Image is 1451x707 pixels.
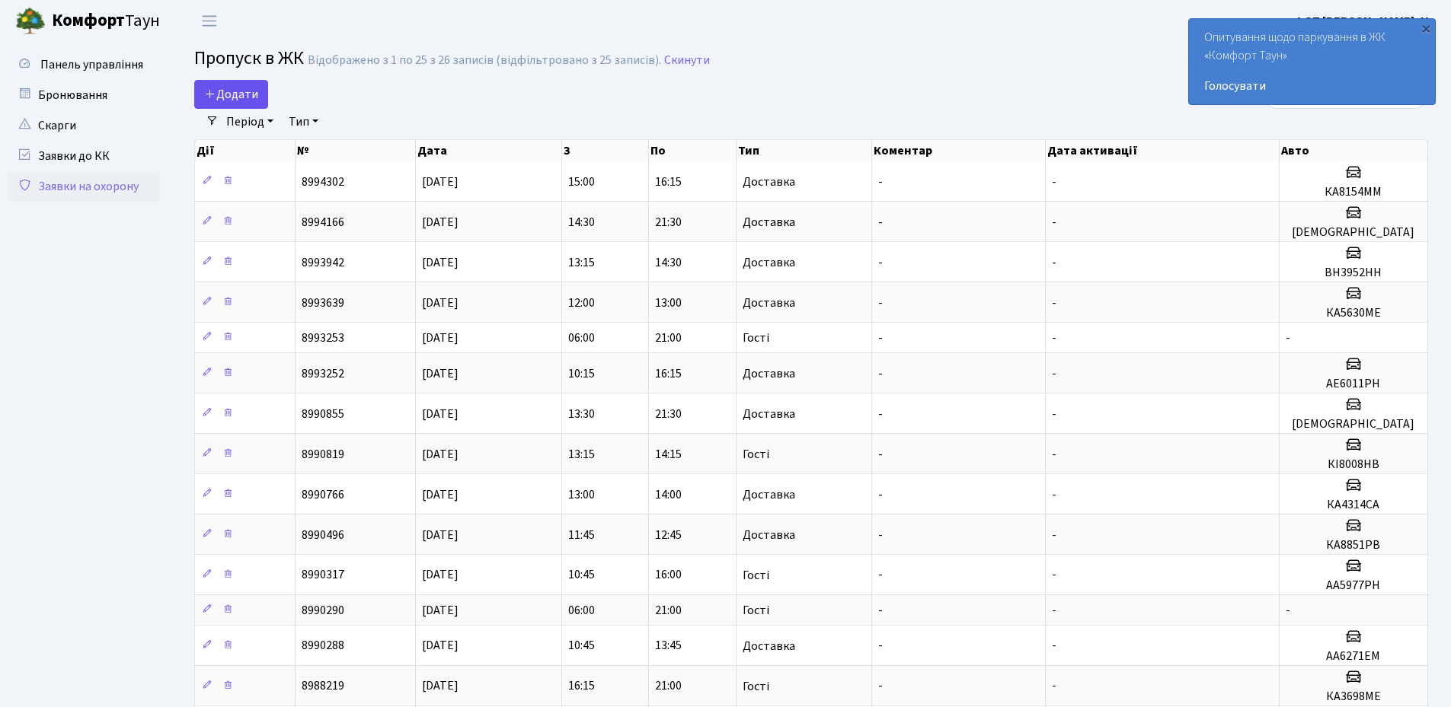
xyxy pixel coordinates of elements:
[204,86,258,103] span: Додати
[302,295,344,311] span: 8993639
[568,527,595,543] span: 11:45
[283,109,324,135] a: Тип
[743,569,769,581] span: Гості
[878,486,883,503] span: -
[1052,527,1056,543] span: -
[422,638,459,654] span: [DATE]
[1286,498,1421,512] h5: КА4314СА
[422,527,459,543] span: [DATE]
[1052,567,1056,584] span: -
[1286,649,1421,664] h5: АА6271ЕМ
[40,56,143,73] span: Панель управління
[743,680,769,693] span: Гості
[743,529,795,541] span: Доставка
[737,140,872,161] th: Тип
[655,406,682,422] span: 21:30
[878,330,883,346] span: -
[655,214,682,231] span: 21:30
[8,110,160,141] a: Скарги
[1286,266,1421,280] h5: ВН3952НН
[1052,365,1056,382] span: -
[1286,417,1421,432] h5: [DEMOGRAPHIC_DATA]
[422,365,459,382] span: [DATE]
[296,140,416,161] th: №
[562,140,649,161] th: З
[743,604,769,616] span: Гості
[568,406,595,422] span: 13:30
[568,295,595,311] span: 12:00
[195,140,296,161] th: Дії
[1204,77,1420,95] a: Голосувати
[743,256,795,269] span: Доставка
[568,254,595,271] span: 13:15
[655,486,682,503] span: 14:00
[568,567,595,584] span: 10:45
[1286,330,1290,346] span: -
[302,527,344,543] span: 8990496
[568,214,595,231] span: 14:30
[1418,21,1433,36] div: ×
[1294,12,1433,30] a: ФОП [PERSON_NAME]. Н.
[302,567,344,584] span: 8990317
[743,332,769,344] span: Гості
[1286,602,1290,619] span: -
[1052,254,1056,271] span: -
[1286,377,1421,391] h5: АЕ6011РН
[655,527,682,543] span: 12:45
[878,638,883,654] span: -
[655,254,682,271] span: 14:30
[878,446,883,463] span: -
[422,406,459,422] span: [DATE]
[422,567,459,584] span: [DATE]
[743,297,795,309] span: Доставка
[1052,638,1056,654] span: -
[649,140,736,161] th: По
[8,171,160,202] a: Заявки на охорону
[190,8,229,33] button: Переключити навігацію
[664,53,710,68] a: Скинути
[655,602,682,619] span: 21:00
[743,176,795,188] span: Доставка
[1280,140,1428,161] th: Авто
[416,140,562,161] th: Дата
[878,254,883,271] span: -
[568,486,595,503] span: 13:00
[743,489,795,501] span: Доставка
[422,330,459,346] span: [DATE]
[8,49,160,80] a: Панель управління
[1286,689,1421,704] h5: КА3698МЕ
[220,109,280,135] a: Період
[872,140,1046,161] th: Коментар
[1286,538,1421,553] h5: КА8851РВ
[422,446,459,463] span: [DATE]
[568,638,595,654] span: 10:45
[878,174,883,190] span: -
[308,53,661,68] div: Відображено з 1 по 25 з 26 записів (відфільтровано з 25 записів).
[302,365,344,382] span: 8993252
[302,602,344,619] span: 8990290
[743,640,795,652] span: Доставка
[743,448,769,460] span: Гості
[1052,602,1056,619] span: -
[568,330,595,346] span: 06:00
[302,214,344,231] span: 8994166
[743,216,795,228] span: Доставка
[655,295,682,311] span: 13:00
[422,678,459,695] span: [DATE]
[655,638,682,654] span: 13:45
[568,446,595,463] span: 13:15
[422,486,459,503] span: [DATE]
[302,330,344,346] span: 8993253
[1052,446,1056,463] span: -
[655,567,682,584] span: 16:00
[655,365,682,382] span: 16:15
[194,80,268,109] a: Додати
[52,8,125,33] b: Комфорт
[422,174,459,190] span: [DATE]
[422,295,459,311] span: [DATE]
[302,446,344,463] span: 8990819
[1052,486,1056,503] span: -
[1052,678,1056,695] span: -
[655,174,682,190] span: 16:15
[568,602,595,619] span: 06:00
